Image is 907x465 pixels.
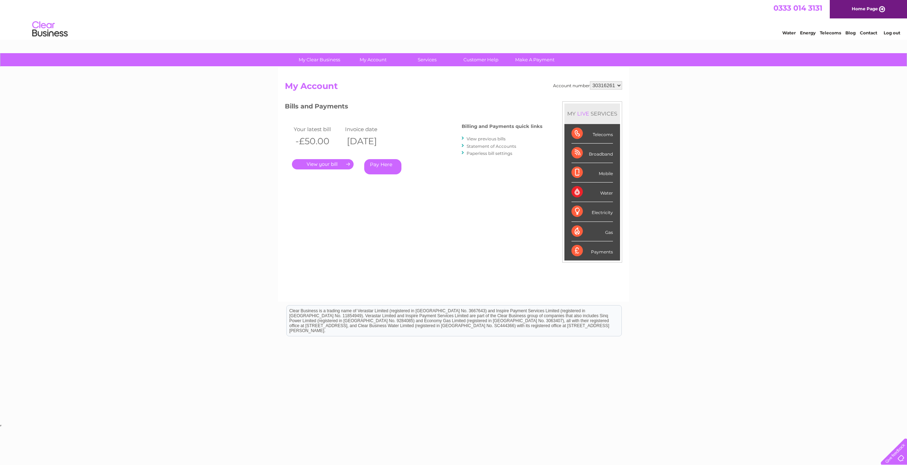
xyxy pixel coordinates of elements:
[571,241,613,260] div: Payments
[344,53,402,66] a: My Account
[571,144,613,163] div: Broadband
[343,124,395,134] td: Invoice date
[571,124,613,144] div: Telecoms
[576,110,591,117] div: LIVE
[773,4,822,12] a: 0333 014 3131
[32,18,68,40] img: logo.png
[292,159,354,169] a: .
[571,183,613,202] div: Water
[452,53,510,66] a: Customer Help
[564,103,620,124] div: MY SERVICES
[343,134,395,149] th: [DATE]
[462,124,542,129] h4: Billing and Payments quick links
[285,101,542,114] h3: Bills and Payments
[860,30,877,35] a: Contact
[571,163,613,183] div: Mobile
[506,53,564,66] a: Make A Payment
[884,30,900,35] a: Log out
[845,30,856,35] a: Blog
[800,30,816,35] a: Energy
[292,134,343,149] th: -£50.00
[398,53,456,66] a: Services
[571,202,613,222] div: Electricity
[467,144,516,149] a: Statement of Accounts
[782,30,796,35] a: Water
[364,159,401,174] a: Pay Here
[467,136,506,141] a: View previous bills
[571,222,613,241] div: Gas
[290,53,349,66] a: My Clear Business
[820,30,841,35] a: Telecoms
[287,4,621,34] div: Clear Business is a trading name of Verastar Limited (registered in [GEOGRAPHIC_DATA] No. 3667643...
[467,151,512,156] a: Paperless bill settings
[292,124,343,134] td: Your latest bill
[285,81,622,95] h2: My Account
[553,81,622,90] div: Account number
